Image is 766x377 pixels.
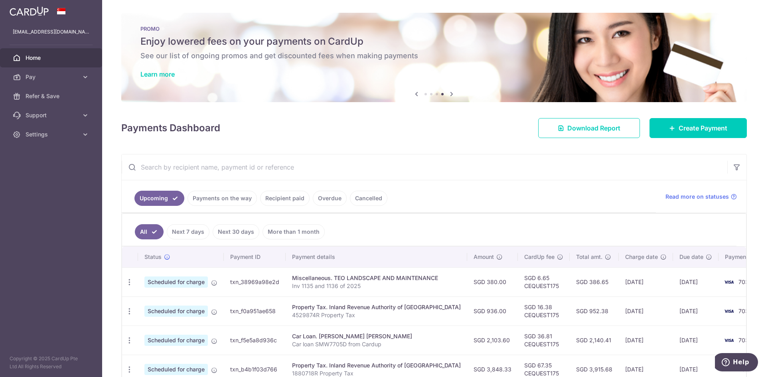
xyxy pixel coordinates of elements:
a: Recipient paid [260,191,310,206]
td: txn_38969a98e2d [224,267,286,296]
p: Inv 1135 and 1136 of 2025 [292,282,461,290]
span: Read more on statuses [665,193,729,201]
a: Download Report [538,118,640,138]
td: txn_f0a951ae658 [224,296,286,326]
a: All [135,224,164,239]
td: SGD 952.38 [570,296,619,326]
span: Amount [474,253,494,261]
img: Bank Card [721,277,737,287]
span: Settings [26,130,78,138]
th: Payment details [286,247,467,267]
span: Due date [679,253,703,261]
span: Scheduled for charge [144,276,208,288]
h6: See our list of ongoing promos and get discounted fees when making payments [140,51,728,61]
span: Support [26,111,78,119]
span: Scheduled for charge [144,335,208,346]
p: [EMAIL_ADDRESS][DOMAIN_NAME] [13,28,89,36]
img: CardUp [10,6,49,16]
span: Status [144,253,162,261]
td: [DATE] [673,326,719,355]
span: Total amt. [576,253,602,261]
a: Next 30 days [213,224,259,239]
h4: Payments Dashboard [121,121,220,135]
a: More than 1 month [263,224,325,239]
td: SGD 386.65 [570,267,619,296]
input: Search by recipient name, payment id or reference [122,154,727,180]
h5: Enjoy lowered fees on your payments on CardUp [140,35,728,48]
td: SGD 2,140.41 [570,326,619,355]
td: [DATE] [619,326,673,355]
a: Create Payment [650,118,747,138]
div: Car Loan. [PERSON_NAME] [PERSON_NAME] [292,332,461,340]
img: Latest Promos banner [121,13,747,102]
td: SGD 36.81 CEQUEST175 [518,326,570,355]
span: CardUp fee [524,253,555,261]
a: Upcoming [134,191,184,206]
a: Overdue [313,191,347,206]
span: Scheduled for charge [144,306,208,317]
img: Bank Card [721,306,737,316]
span: Scheduled for charge [144,364,208,375]
td: txn_f5e5a8d936c [224,326,286,355]
div: Property Tax. Inland Revenue Authority of [GEOGRAPHIC_DATA] [292,303,461,311]
td: [DATE] [619,267,673,296]
span: Download Report [567,123,620,133]
td: SGD 380.00 [467,267,518,296]
p: 4529874R Property Tax [292,311,461,319]
span: Create Payment [679,123,727,133]
td: [DATE] [673,267,719,296]
iframe: Opens a widget where you can find more information [715,353,758,373]
td: SGD 6.65 CEQUEST175 [518,267,570,296]
a: Learn more [140,70,175,78]
td: SGD 2,103.60 [467,326,518,355]
td: [DATE] [619,296,673,326]
span: 7030 [738,308,752,314]
span: Home [26,54,78,62]
p: Car loan SMW7705D from Cardup [292,340,461,348]
td: SGD 16.38 CEQUEST175 [518,296,570,326]
a: Cancelled [350,191,387,206]
img: Bank Card [721,336,737,345]
th: Payment ID [224,247,286,267]
span: Charge date [625,253,658,261]
td: SGD 936.00 [467,296,518,326]
span: Pay [26,73,78,81]
span: Refer & Save [26,92,78,100]
p: PROMO [140,26,728,32]
div: Property Tax. Inland Revenue Authority of [GEOGRAPHIC_DATA] [292,361,461,369]
td: [DATE] [673,296,719,326]
div: Miscellaneous. TEO LANDSCAPE AND MAINTENANCE [292,274,461,282]
a: Read more on statuses [665,193,737,201]
a: Next 7 days [167,224,209,239]
a: Payments on the way [188,191,257,206]
span: 7030 [738,337,752,343]
span: 7030 [738,278,752,285]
